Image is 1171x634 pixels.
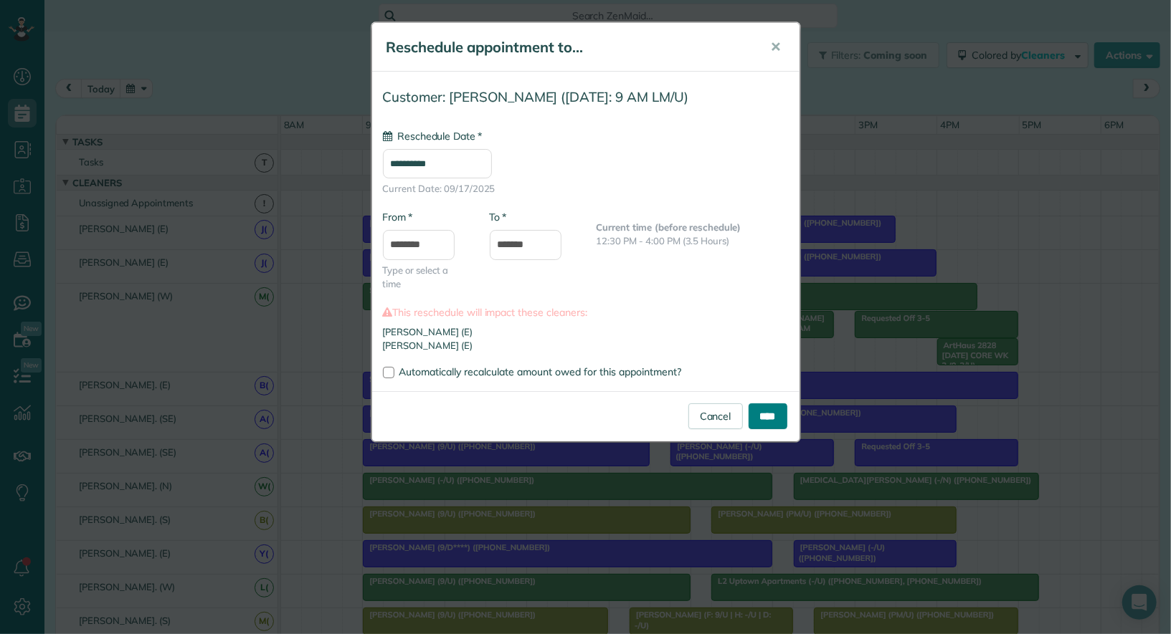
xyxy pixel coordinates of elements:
[383,305,789,320] label: This reschedule will impact these cleaners:
[490,210,506,224] label: To
[383,210,412,224] label: From
[597,221,741,233] b: Current time (before reschedule)
[771,39,782,55] span: ✕
[399,365,682,378] span: Automatically recalculate amount owed for this appointment?
[688,403,743,429] a: Cancel
[383,339,789,352] li: [PERSON_NAME] (E)
[383,90,789,105] h4: Customer: [PERSON_NAME] ([DATE]: 9 AM LM/U)
[387,37,751,57] h5: Reschedule appointment to...
[383,129,482,143] label: Reschedule Date
[383,325,789,339] li: [PERSON_NAME] (E)
[383,182,789,196] span: Current Date: 09/17/2025
[383,264,468,291] span: Type or select a time
[597,234,789,248] p: 12:30 PM - 4:00 PM (3.5 Hours)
